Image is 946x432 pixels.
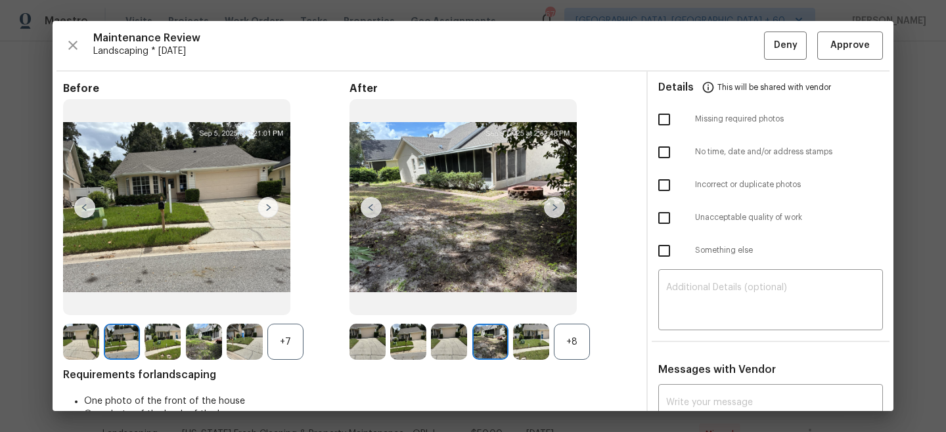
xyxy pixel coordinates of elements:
div: +8 [554,324,590,360]
span: Missing required photos [695,114,883,125]
img: left-chevron-button-url [361,197,382,218]
span: Before [63,82,349,95]
span: Messages with Vendor [658,364,776,375]
span: Something else [695,245,883,256]
span: No time, date and/or address stamps [695,146,883,158]
div: +7 [267,324,304,360]
div: Something else [648,234,893,267]
span: Maintenance Review [93,32,764,45]
span: Requirements for landscaping [63,368,636,381]
div: Missing required photos [648,103,893,136]
img: right-chevron-button-url [544,197,565,218]
div: Incorrect or duplicate photos [648,169,893,202]
li: One photo of the front of the house [84,395,636,408]
span: Details [658,72,694,103]
div: Unacceptable quality of work [648,202,893,234]
img: left-chevron-button-url [74,197,95,218]
span: Approve [830,37,870,54]
span: This will be shared with vendor [717,72,831,103]
span: After [349,82,636,95]
div: No time, date and/or address stamps [648,136,893,169]
img: right-chevron-button-url [258,197,279,218]
span: Landscaping * [DATE] [93,45,764,58]
span: Deny [774,37,798,54]
li: One photo of the back of the house [84,408,636,421]
span: Incorrect or duplicate photos [695,179,883,190]
button: Approve [817,32,883,60]
button: Deny [764,32,807,60]
span: Unacceptable quality of work [695,212,883,223]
